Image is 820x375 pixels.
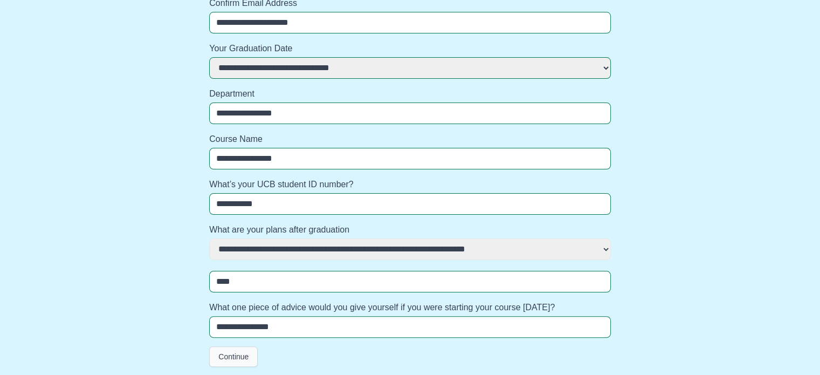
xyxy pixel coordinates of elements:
[209,87,611,100] label: Department
[209,346,258,367] button: Continue
[209,301,611,314] label: What one piece of advice would you give yourself if you were starting your course [DATE]?
[209,42,611,55] label: Your Graduation Date
[209,178,611,191] label: What’s your UCB student ID number?
[209,133,611,146] label: Course Name
[209,223,611,236] label: What are your plans after graduation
